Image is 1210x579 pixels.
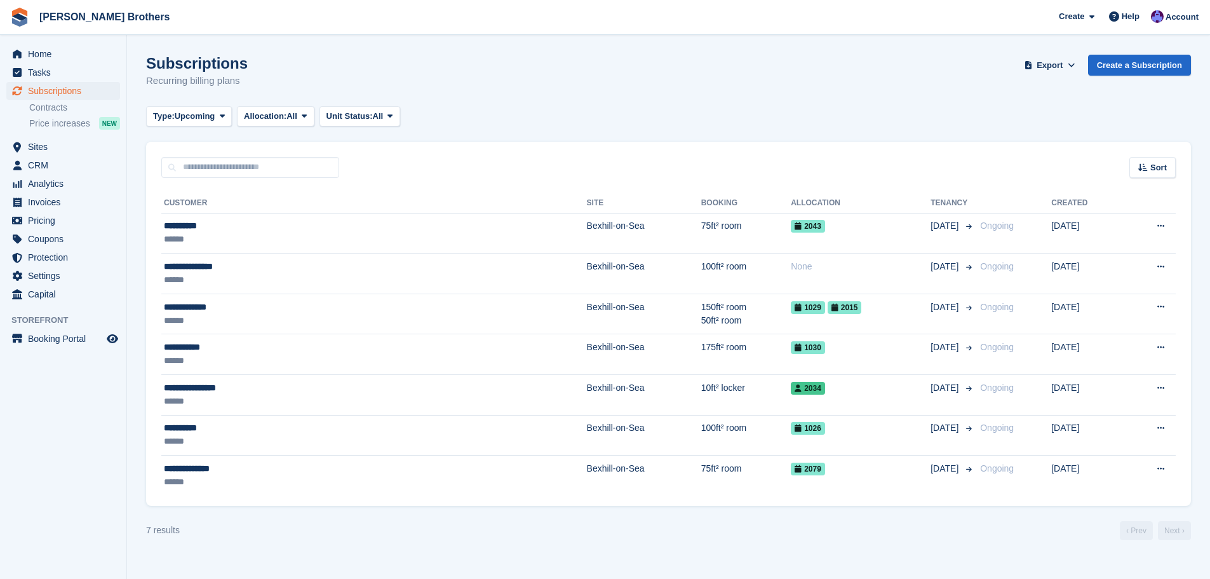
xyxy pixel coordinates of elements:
a: menu [6,230,120,248]
a: menu [6,64,120,81]
div: NEW [99,117,120,130]
span: Type: [153,110,175,123]
span: [DATE] [931,301,961,314]
span: Export [1037,59,1063,72]
td: [DATE] [1051,334,1123,375]
span: Ongoing [980,221,1014,231]
span: Protection [28,249,104,266]
td: Bexhill-on-Sea [587,254,701,294]
span: Capital [28,285,104,303]
button: Allocation: All [237,106,314,127]
a: menu [6,285,120,303]
span: Create [1059,10,1084,23]
td: Bexhill-on-Sea [587,415,701,456]
a: Preview store [105,331,120,346]
img: Becca Clark [1151,10,1164,23]
button: Unit Status: All [319,106,400,127]
a: menu [6,156,120,174]
p: Recurring billing plans [146,74,248,88]
a: menu [6,138,120,156]
a: menu [6,212,120,229]
span: 1029 [791,301,825,314]
td: Bexhill-on-Sea [587,456,701,496]
span: Ongoing [980,302,1014,312]
td: 75ft² room [701,456,791,496]
a: Price increases NEW [29,116,120,130]
span: Tasks [28,64,104,81]
span: Storefront [11,314,126,327]
span: [DATE] [931,381,961,395]
span: 2015 [828,301,862,314]
span: Sort [1150,161,1167,174]
th: Booking [701,193,791,214]
div: 7 results [146,524,180,537]
a: menu [6,45,120,63]
td: Bexhill-on-Sea [587,375,701,416]
td: [DATE] [1051,375,1123,416]
span: Ongoing [980,342,1014,352]
a: menu [6,82,120,100]
th: Created [1051,193,1123,214]
a: [PERSON_NAME] Brothers [34,6,175,27]
td: 100ft² room [701,254,791,294]
div: None [791,260,931,273]
span: Booking Portal [28,330,104,348]
td: Bexhill-on-Sea [587,334,701,375]
span: Pricing [28,212,104,229]
th: Allocation [791,193,931,214]
a: menu [6,249,120,266]
span: Settings [28,267,104,285]
td: 100ft² room [701,415,791,456]
h1: Subscriptions [146,55,248,72]
td: 175ft² room [701,334,791,375]
span: CRM [28,156,104,174]
span: Price increases [29,118,90,130]
td: [DATE] [1051,254,1123,294]
button: Export [1022,55,1078,76]
span: Analytics [28,175,104,193]
td: Bexhill-on-Sea [587,294,701,334]
span: [DATE] [931,421,961,435]
span: [DATE] [931,260,961,273]
span: Subscriptions [28,82,104,100]
a: menu [6,193,120,211]
a: Contracts [29,102,120,114]
span: Account [1166,11,1199,24]
span: Unit Status: [326,110,373,123]
th: Site [587,193,701,214]
th: Tenancy [931,193,975,214]
td: 150ft² room 50ft² room [701,294,791,334]
nav: Page [1117,521,1193,540]
span: 2034 [791,382,825,395]
span: Sites [28,138,104,156]
span: Upcoming [175,110,215,123]
span: [DATE] [931,341,961,354]
td: [DATE] [1051,294,1123,334]
span: [DATE] [931,462,961,475]
span: 1030 [791,341,825,354]
a: Create a Subscription [1088,55,1191,76]
td: [DATE] [1051,415,1123,456]
button: Type: Upcoming [146,106,232,127]
span: Ongoing [980,261,1014,271]
a: Previous [1120,521,1153,540]
span: Ongoing [980,383,1014,393]
td: [DATE] [1051,456,1123,496]
span: Invoices [28,193,104,211]
span: 1026 [791,422,825,435]
span: Help [1122,10,1139,23]
span: Coupons [28,230,104,248]
img: stora-icon-8386f47178a22dfd0bd8f6a31ec36ba5ce8667c1dd55bd0f319d3a0aa187defe.svg [10,8,29,27]
td: 10ft² locker [701,375,791,416]
td: Bexhill-on-Sea [587,213,701,254]
td: 75ft² room [701,213,791,254]
a: menu [6,175,120,193]
span: All [286,110,297,123]
span: Ongoing [980,463,1014,473]
th: Customer [161,193,587,214]
span: 2043 [791,220,825,233]
td: [DATE] [1051,213,1123,254]
span: Ongoing [980,423,1014,433]
span: All [373,110,384,123]
span: Home [28,45,104,63]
